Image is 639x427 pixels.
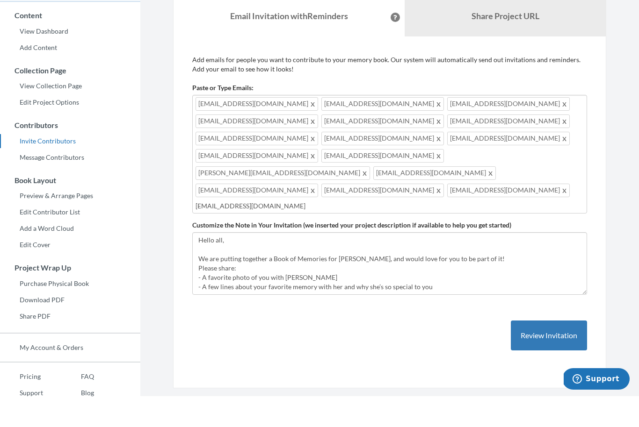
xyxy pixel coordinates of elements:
span: [EMAIL_ADDRESS][DOMAIN_NAME] [447,145,570,159]
span: [EMAIL_ADDRESS][DOMAIN_NAME] [196,163,318,176]
span: [EMAIL_ADDRESS][DOMAIN_NAME] [373,197,496,211]
span: [EMAIL_ADDRESS][DOMAIN_NAME] [447,128,570,142]
span: [EMAIL_ADDRESS][DOMAIN_NAME] [447,163,570,176]
iframe: Opens a widget where you can chat to one of our agents [564,399,630,422]
strong: Email Invitation with Reminders [230,42,348,52]
input: Add contributor email(s) here... [196,232,584,242]
h3: Content [0,42,140,50]
span: [EMAIL_ADDRESS][DOMAIN_NAME] [196,128,318,142]
p: Add emails for people you want to contribute to your memory book. Our system will automatically s... [192,86,587,105]
label: Customize the Note in Your Invitation (we inserted your project description if available to help ... [192,251,511,261]
button: [PERSON_NAME]’s 50th Birthday [30,7,106,19]
span: [EMAIL_ADDRESS][DOMAIN_NAME] [321,163,444,176]
h3: Book Layout [0,207,140,215]
span: [EMAIL_ADDRESS][DOMAIN_NAME] [321,128,444,142]
span: [EMAIL_ADDRESS][DOMAIN_NAME] [447,214,570,228]
span: [PERSON_NAME][EMAIL_ADDRESS][DOMAIN_NAME] [196,197,370,211]
label: Paste or Type Emails: [192,114,254,123]
h3: Project Wrap Up [0,294,140,303]
span: [EMAIL_ADDRESS][DOMAIN_NAME] [321,180,444,193]
h3: Contributors [0,152,140,160]
span: [EMAIL_ADDRESS][DOMAIN_NAME] [321,214,444,228]
button: Review Invitation [511,351,587,382]
span: [EMAIL_ADDRESS][DOMAIN_NAME] [196,145,318,159]
span: [EMAIL_ADDRESS][DOMAIN_NAME] [196,180,318,193]
textarea: Hello all, I’m putting together a Book of Memories for [PERSON_NAME], and I’d love for you to be ... [192,263,587,326]
h3: Collection Page [0,97,140,106]
a: FAQ [61,400,94,414]
span: [EMAIL_ADDRESS][DOMAIN_NAME] [196,214,318,228]
b: Share Project URL [472,42,539,52]
span: [EMAIL_ADDRESS][DOMAIN_NAME] [321,145,444,159]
